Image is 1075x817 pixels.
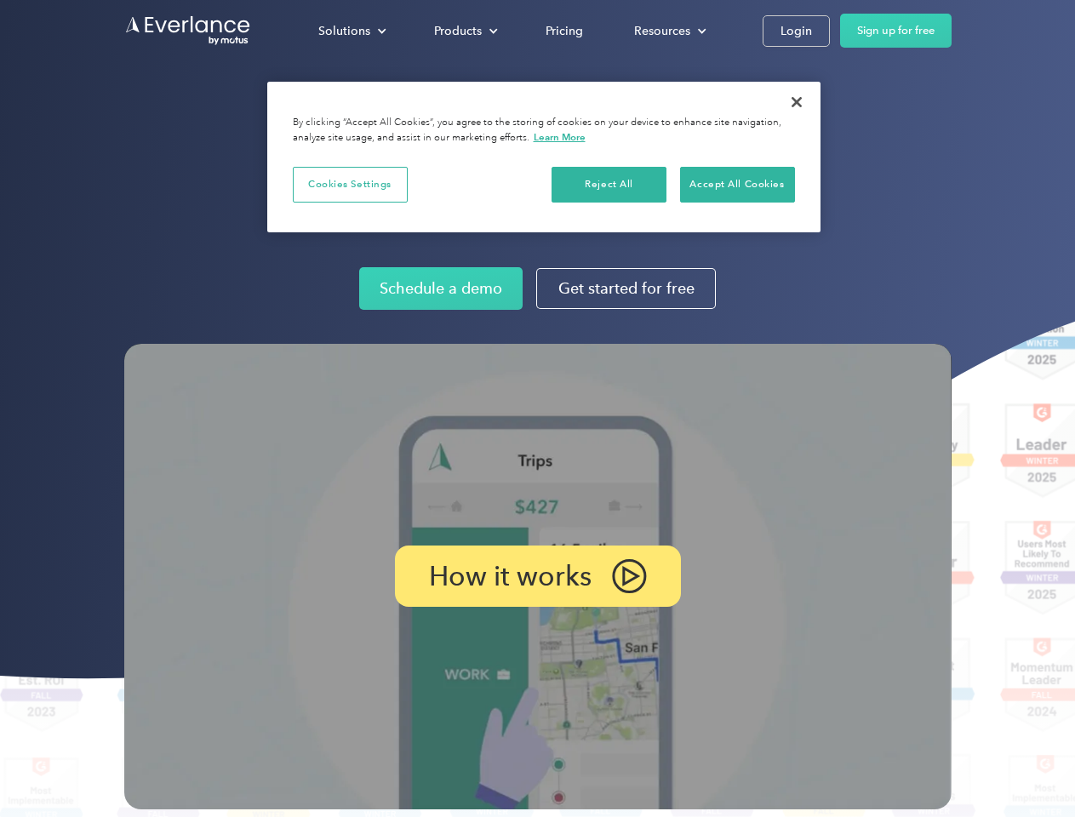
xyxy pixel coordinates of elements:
a: Get started for free [536,268,716,309]
div: Pricing [546,20,583,42]
a: Schedule a demo [359,267,523,310]
button: Reject All [552,167,666,203]
div: Solutions [301,16,400,46]
a: Sign up for free [840,14,952,48]
button: Accept All Cookies [680,167,795,203]
button: Close [778,83,815,121]
div: Solutions [318,20,370,42]
div: Privacy [267,82,821,232]
p: How it works [429,566,592,586]
a: Go to homepage [124,14,252,47]
a: Login [763,15,830,47]
a: More information about your privacy, opens in a new tab [534,131,586,143]
div: By clicking “Accept All Cookies”, you agree to the storing of cookies on your device to enhance s... [293,116,795,146]
div: Resources [617,16,720,46]
a: Pricing [529,16,600,46]
div: Products [417,16,512,46]
button: Cookies Settings [293,167,408,203]
input: Submit [125,101,211,137]
div: Cookie banner [267,82,821,232]
div: Products [434,20,482,42]
div: Resources [634,20,690,42]
div: Login [781,20,812,42]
